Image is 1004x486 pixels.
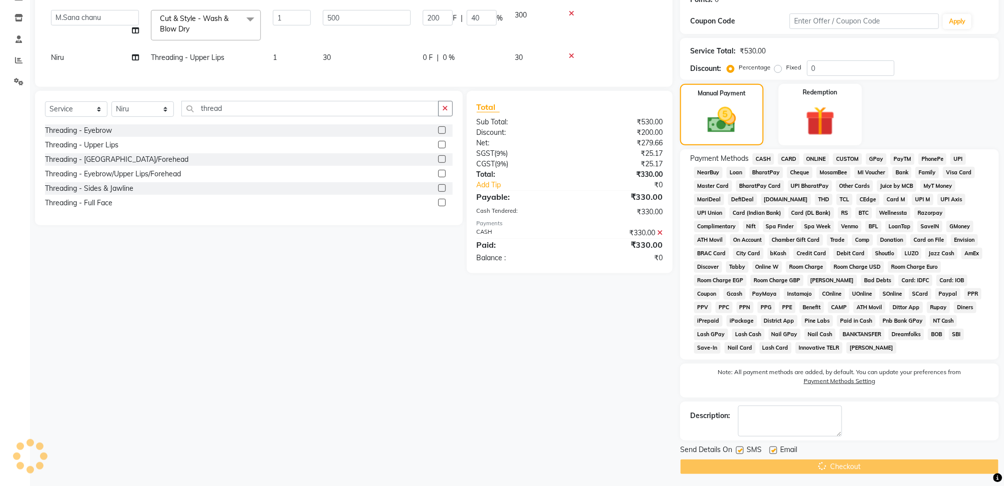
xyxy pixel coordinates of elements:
[730,234,765,246] span: On Account
[779,302,796,313] span: PPE
[515,53,523,62] span: 30
[469,138,570,148] div: Net:
[838,207,852,219] span: RS
[788,180,833,192] span: UPI BharatPay
[694,194,724,205] span: MariDeal
[753,153,774,165] span: CASH
[570,191,670,203] div: ₹330.00
[743,221,759,232] span: Nift
[690,411,730,421] div: Description:
[893,167,912,178] span: Bank
[876,207,911,219] span: Wellnessta
[725,342,756,354] span: Nail Card
[877,180,917,192] span: Juice by MCB
[497,160,507,168] span: 9%
[880,288,906,300] span: SOnline
[797,103,844,139] img: _gift.svg
[786,261,827,273] span: Room Charge
[769,329,801,340] span: Nail GPay
[469,148,570,159] div: ( )
[189,24,194,33] a: x
[437,52,439,63] span: |
[160,14,228,33] span: Cut & Style - Wash & Blow Dry
[716,302,733,313] span: PPC
[469,169,570,180] div: Total:
[938,194,966,205] span: UPI Axis
[45,125,112,136] div: Threading - Eyebrow
[838,221,862,232] span: Venmo
[872,248,898,259] span: Shoutlo
[819,288,845,300] span: COnline
[45,154,188,165] div: Threading - [GEOGRAPHIC_DATA]/Forehead
[803,88,838,97] label: Redemption
[728,194,757,205] span: DefiDeal
[912,194,934,205] span: UPI M
[937,275,968,286] span: Card: IOB
[497,149,506,157] span: 9%
[801,221,834,232] span: Spa Week
[45,140,118,150] div: Threading - Upper Lips
[694,207,726,219] span: UPI Union
[747,445,762,457] span: SMS
[761,194,812,205] span: [DOMAIN_NAME]
[570,207,670,217] div: ₹330.00
[694,248,729,259] span: BRAC Card
[570,127,670,138] div: ₹200.00
[694,275,747,286] span: Room Charge EGP
[888,261,941,273] span: Room Charge Euro
[469,117,570,127] div: Sub Total:
[837,194,853,205] span: TCL
[751,275,804,286] span: Room Charge GBP
[694,342,721,354] span: Save-In
[469,127,570,138] div: Discount:
[856,207,872,219] span: BTC
[694,288,720,300] span: Coupon
[804,153,830,165] span: ONLINE
[769,234,824,246] span: Chamber Gift Card
[947,221,974,232] span: GMoney
[51,53,64,62] span: Niru
[866,221,882,232] span: BFL
[780,445,797,457] span: Email
[962,248,983,259] span: AmEx
[899,275,933,286] span: Card: IDFC
[469,180,587,190] a: Add Tip
[736,180,784,192] span: BharatPay Card
[570,117,670,127] div: ₹530.00
[880,315,926,327] span: Pnb Bank GPay
[884,194,909,205] span: Card M
[909,288,932,300] span: SCard
[796,342,843,354] span: Innovative TELR
[570,228,670,238] div: ₹330.00
[727,315,757,327] span: iPackage
[949,329,964,340] span: SBI
[515,10,527,19] span: 300
[928,329,946,340] span: BOB
[690,63,721,74] div: Discount:
[916,167,939,178] span: Family
[586,180,670,190] div: ₹0
[694,302,712,313] span: PPV
[45,198,112,208] div: Threading - Full Face
[453,13,457,23] span: F
[857,194,880,205] span: CEdge
[802,315,833,327] span: Pine Labs
[570,138,670,148] div: ₹279.66
[828,302,850,313] span: CAMP
[805,329,836,340] span: Nail Cash
[469,207,570,217] div: Cash Tendered:
[831,261,884,273] span: Room Charge USD
[740,46,766,56] div: ₹530.00
[794,248,830,259] span: Credit Card
[930,315,958,327] span: NT Cash
[694,315,723,327] span: iPrepaid
[694,167,723,178] span: NearBuy
[477,159,495,168] span: CGST
[877,234,907,246] span: Donation
[943,167,975,178] span: Visa Card
[847,342,897,354] span: [PERSON_NAME]
[921,180,956,192] span: MyT Money
[469,239,570,251] div: Paid:
[852,234,873,246] span: Comp
[726,261,749,273] span: Tabby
